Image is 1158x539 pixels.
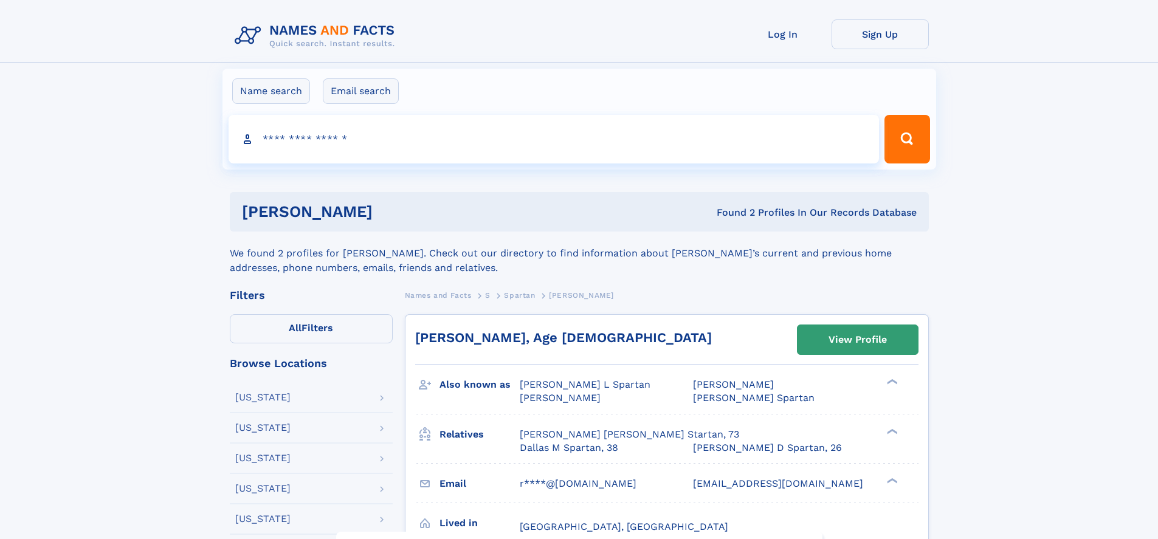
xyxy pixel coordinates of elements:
span: [EMAIL_ADDRESS][DOMAIN_NAME] [693,478,863,489]
a: Log In [734,19,832,49]
span: S [485,291,491,300]
a: [PERSON_NAME] [PERSON_NAME] Startan, 73 [520,428,739,441]
div: Found 2 Profiles In Our Records Database [545,206,917,219]
span: [PERSON_NAME] L Spartan [520,379,650,390]
label: Email search [323,78,399,104]
a: Names and Facts [405,287,472,303]
a: Spartan [504,287,535,303]
div: ❯ [884,378,898,386]
div: [US_STATE] [235,453,291,463]
div: [US_STATE] [235,393,291,402]
div: ❯ [884,476,898,484]
img: Logo Names and Facts [230,19,405,52]
div: [US_STATE] [235,423,291,433]
span: All [289,322,302,334]
label: Filters [230,314,393,343]
h3: Lived in [439,513,520,534]
a: Dallas M Spartan, 38 [520,441,618,455]
span: Spartan [504,291,535,300]
span: [PERSON_NAME] [520,392,601,403]
label: Name search [232,78,310,104]
h1: [PERSON_NAME] [242,204,545,219]
a: [PERSON_NAME], Age [DEMOGRAPHIC_DATA] [415,330,712,345]
div: [US_STATE] [235,514,291,524]
div: Browse Locations [230,358,393,369]
span: [GEOGRAPHIC_DATA], [GEOGRAPHIC_DATA] [520,521,728,532]
a: S [485,287,491,303]
input: search input [229,115,880,163]
button: Search Button [884,115,929,163]
h3: Relatives [439,424,520,445]
div: ❯ [884,427,898,435]
span: [PERSON_NAME] Spartan [693,392,815,403]
div: View Profile [829,326,887,354]
a: [PERSON_NAME] D Spartan, 26 [693,441,842,455]
span: [PERSON_NAME] [549,291,614,300]
a: Sign Up [832,19,929,49]
div: We found 2 profiles for [PERSON_NAME]. Check out our directory to find information about [PERSON_... [230,232,929,275]
div: [US_STATE] [235,484,291,493]
h3: Email [439,473,520,494]
span: [PERSON_NAME] [693,379,774,390]
div: Filters [230,290,393,301]
h3: Also known as [439,374,520,395]
a: View Profile [798,325,918,354]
